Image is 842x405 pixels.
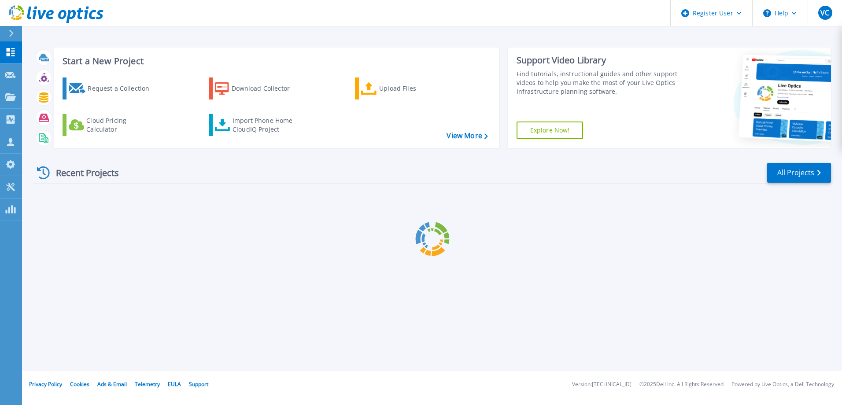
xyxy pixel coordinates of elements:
a: Download Collector [209,77,307,99]
a: Upload Files [355,77,453,99]
li: © 2025 Dell Inc. All Rights Reserved [639,382,724,387]
div: Upload Files [379,80,450,97]
a: Support [189,380,208,388]
a: Telemetry [135,380,160,388]
div: Request a Collection [88,80,158,97]
div: Recent Projects [34,162,131,184]
a: Privacy Policy [29,380,62,388]
a: EULA [168,380,181,388]
div: Import Phone Home CloudIQ Project [233,116,301,134]
a: Request a Collection [63,77,161,99]
div: Support Video Library [517,55,681,66]
div: Cloud Pricing Calculator [86,116,157,134]
span: VC [820,9,829,16]
a: Ads & Email [97,380,127,388]
a: All Projects [767,163,831,183]
a: Cloud Pricing Calculator [63,114,161,136]
a: Cookies [70,380,89,388]
a: View More [447,132,487,140]
li: Powered by Live Optics, a Dell Technology [731,382,834,387]
div: Download Collector [232,80,302,97]
div: Find tutorials, instructional guides and other support videos to help you make the most of your L... [517,70,681,96]
a: Explore Now! [517,121,583,139]
li: Version: [TECHNICAL_ID] [572,382,631,387]
h3: Start a New Project [63,56,487,66]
